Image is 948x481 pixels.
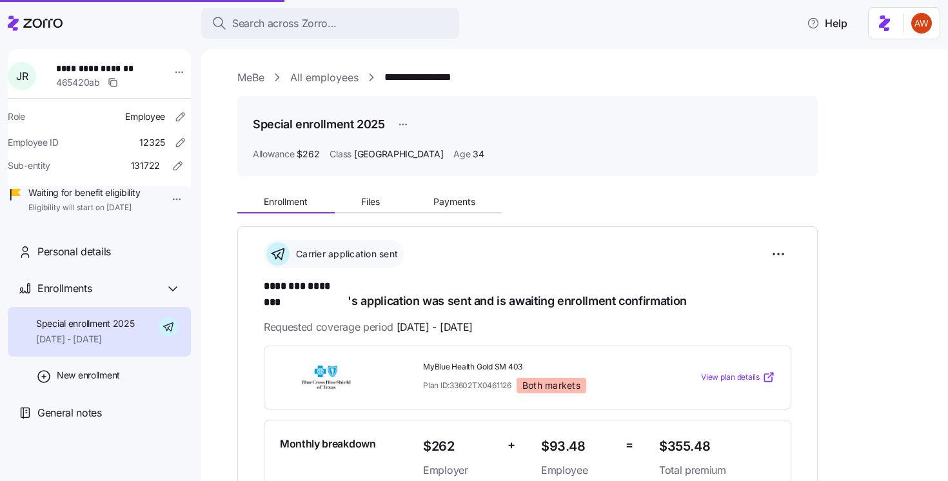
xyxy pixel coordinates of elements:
[28,186,140,199] span: Waiting for benefit eligibility
[292,248,398,260] span: Carrier application sent
[280,362,373,392] img: Blue Cross and Blue Shield of Texas
[264,279,791,309] h1: 's application was sent and is awaiting enrollment confirmation
[541,462,615,478] span: Employee
[16,71,28,81] span: J R
[330,148,351,161] span: Class
[37,244,111,260] span: Personal details
[139,136,165,149] span: 12325
[397,319,473,335] span: [DATE] - [DATE]
[131,159,160,172] span: 131722
[237,70,264,86] a: MeBe
[201,8,459,39] button: Search across Zorro...
[297,148,319,161] span: $262
[125,110,165,123] span: Employee
[253,116,385,132] h1: Special enrollment 2025
[508,436,515,455] span: +
[290,70,359,86] a: All employees
[659,436,775,457] span: $355.48
[473,148,484,161] span: 34
[423,462,497,478] span: Employer
[264,319,473,335] span: Requested coverage period
[807,15,847,31] span: Help
[8,136,59,149] span: Employee ID
[37,280,92,297] span: Enrollments
[701,371,760,384] span: View plan details
[8,159,50,172] span: Sub-entity
[701,371,775,384] a: View plan details
[280,436,376,452] span: Monthly breakdown
[433,197,475,206] span: Payments
[522,380,580,391] span: Both markets
[453,148,470,161] span: Age
[36,333,135,346] span: [DATE] - [DATE]
[423,362,649,373] span: MyBlue Health Gold SM 403
[264,197,308,206] span: Enrollment
[626,436,633,455] span: =
[423,436,497,457] span: $262
[253,148,294,161] span: Allowance
[57,369,120,382] span: New enrollment
[8,110,25,123] span: Role
[541,436,615,457] span: $93.48
[56,76,100,89] span: 465420ab
[361,197,380,206] span: Files
[232,15,337,32] span: Search across Zorro...
[28,202,140,213] span: Eligibility will start on [DATE]
[911,13,932,34] img: 3c671664b44671044fa8929adf5007c6
[423,380,511,391] span: Plan ID: 33602TX0461126
[37,405,102,421] span: General notes
[659,462,775,478] span: Total premium
[796,10,858,36] button: Help
[354,148,443,161] span: [GEOGRAPHIC_DATA]
[36,317,135,330] span: Special enrollment 2025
